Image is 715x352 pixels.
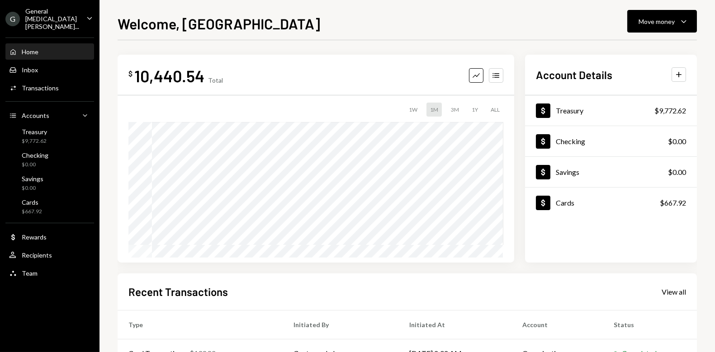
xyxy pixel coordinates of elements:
div: Transactions [22,84,59,92]
th: Type [118,310,283,339]
th: Account [511,310,603,339]
div: Cards [22,198,42,206]
a: Cards$667.92 [525,188,697,218]
div: $0.00 [668,167,686,178]
div: 1Y [468,103,482,117]
div: Checking [22,151,48,159]
div: Savings [556,168,579,176]
div: View all [662,287,686,296]
div: Cards [556,198,574,207]
a: Savings$0.00 [5,172,94,194]
a: Treasury$9,772.62 [525,95,697,126]
h1: Welcome, [GEOGRAPHIC_DATA] [118,14,320,33]
div: G [5,12,20,26]
h2: Account Details [536,67,612,82]
div: Recipients [22,251,52,259]
div: Total [208,76,223,84]
div: General [MEDICAL_DATA][PERSON_NAME]... [25,7,79,30]
div: $9,772.62 [654,105,686,116]
div: Rewards [22,233,47,241]
div: $667.92 [22,208,42,216]
div: Home [22,48,38,56]
div: ALL [487,103,503,117]
div: $667.92 [660,197,686,208]
a: View all [662,286,686,296]
a: Recipients [5,247,94,263]
th: Initiated At [398,310,511,339]
div: Treasury [556,106,583,115]
div: 3M [447,103,463,117]
a: Checking$0.00 [5,149,94,170]
a: Team [5,265,94,281]
div: Team [22,269,38,277]
a: Savings$0.00 [525,157,697,187]
a: Transactions [5,80,94,96]
a: Accounts [5,107,94,123]
th: Status [603,310,697,339]
a: Checking$0.00 [525,126,697,156]
button: Move money [627,10,697,33]
a: Cards$667.92 [5,196,94,217]
div: Treasury [22,128,47,136]
div: Inbox [22,66,38,74]
div: Accounts [22,112,49,119]
div: Checking [556,137,585,145]
h2: Recent Transactions [128,284,228,299]
div: $0.00 [22,161,48,169]
div: Move money [639,17,675,26]
th: Initiated By [283,310,398,339]
div: 1M [426,103,442,117]
a: Rewards [5,229,94,245]
div: 10,440.54 [134,66,204,86]
div: Savings [22,175,43,183]
a: Inbox [5,61,94,78]
a: Treasury$9,772.62 [5,125,94,147]
a: Home [5,43,94,60]
div: $9,772.62 [22,137,47,145]
div: $ [128,69,133,78]
div: 1W [405,103,421,117]
div: $0.00 [22,184,43,192]
div: $0.00 [668,136,686,147]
